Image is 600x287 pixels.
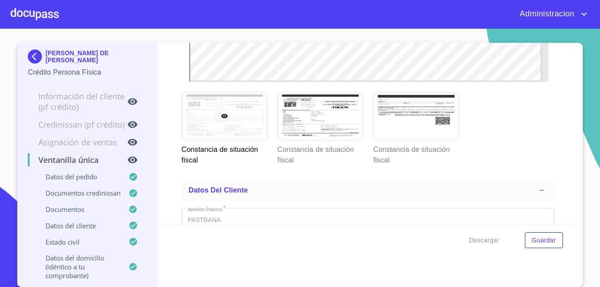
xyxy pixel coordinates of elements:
p: Estado civil [28,238,129,246]
p: Documentos [28,205,129,214]
p: Documentos CrediNissan [28,189,129,197]
span: Datos del cliente [189,186,248,194]
img: Docupass spot blue [28,49,46,64]
p: Constancia de situación fiscal [277,141,363,166]
p: Crédito Persona Física [28,67,147,78]
p: Información del cliente (PF crédito) [28,91,127,112]
div: Datos del cliente [182,180,554,201]
button: Descargar [466,232,503,249]
p: Credinissan (PF crédito) [28,119,127,130]
button: account of current user [513,7,589,21]
span: Guardar [532,235,556,246]
img: Constancia de situación fiscal [278,92,363,140]
p: Datos del cliente [28,221,129,230]
img: Constancia de situación fiscal [374,92,459,140]
button: Guardar [525,232,563,249]
p: [PERSON_NAME] DE [PERSON_NAME] [46,49,147,64]
p: Constancia de situación fiscal [373,141,459,166]
span: Descargar [469,235,499,246]
p: Ventanilla única [28,155,127,165]
span: Administracion [513,7,579,21]
p: Asignación de Ventas [28,137,127,147]
p: Constancia de situación fiscal [182,141,267,166]
p: Datos del pedido [28,172,129,181]
p: Datos del domicilio (idéntico a tu comprobante) [28,253,129,280]
div: [PERSON_NAME] DE [PERSON_NAME] [28,49,147,67]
